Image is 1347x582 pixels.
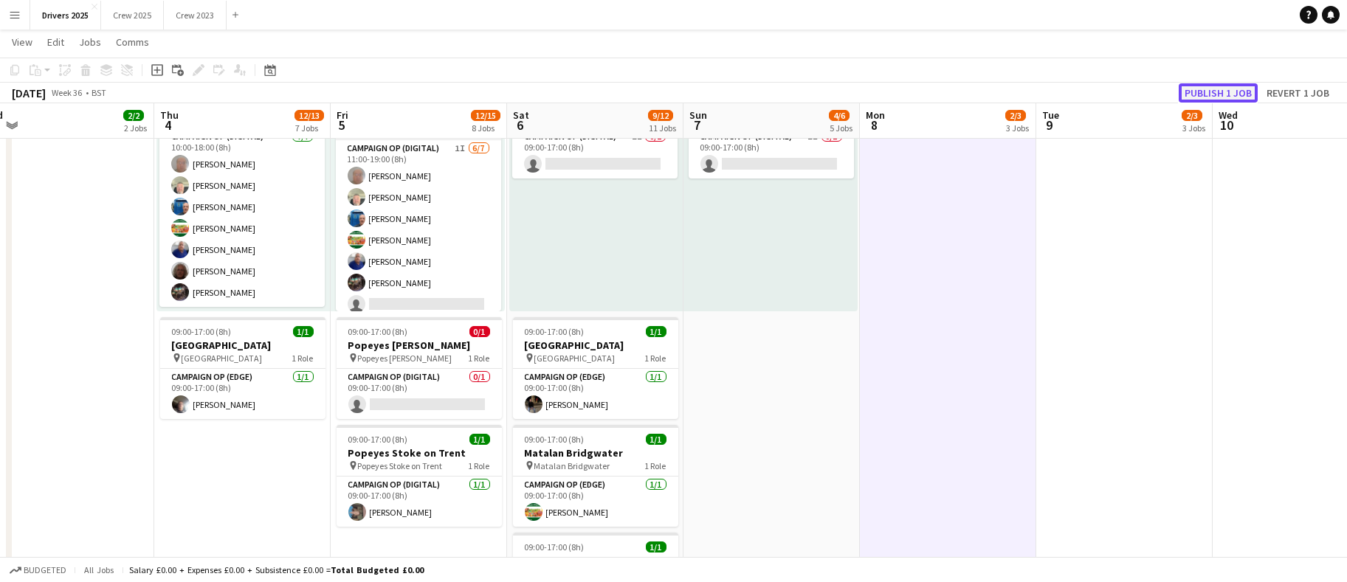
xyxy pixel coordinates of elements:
app-card-role: Campaign Op (Digital)0/109:00-17:00 (8h) [337,369,502,419]
div: [DATE] [12,86,46,100]
span: Edit [47,35,64,49]
span: [GEOGRAPHIC_DATA] [534,353,616,364]
h3: [GEOGRAPHIC_DATA] [160,339,325,352]
span: 09:00-17:00 (8h) [525,434,585,445]
a: Jobs [73,32,107,52]
span: 2/3 [1182,110,1202,121]
app-job-card: 09:00-17:00 (8h)1/1Popeyes Stoke on Trent Popeyes Stoke on Trent1 RoleCampaign Op (Digital)1/109:... [337,425,502,527]
span: 09:00-17:00 (8h) [525,541,585,552]
span: 09:00-17:00 (8h) [348,326,408,337]
span: Total Budgeted £0.00 [331,564,424,575]
span: 1 Role [292,353,314,364]
app-card-role: Campaign Op (Digital)7/710:00-18:00 (8h)[PERSON_NAME][PERSON_NAME][PERSON_NAME][PERSON_NAME][PERS... [159,128,325,307]
div: 5 Jobs [830,122,852,134]
span: Thu [160,108,179,122]
a: Edit [41,32,70,52]
h3: Popeyes [PERSON_NAME] [337,339,502,352]
span: Wed [1219,108,1238,122]
button: Revert 1 job [1261,83,1335,103]
span: 7 [687,117,707,134]
span: 2/2 [123,110,144,121]
span: 12/15 [471,110,500,121]
app-job-card: 09:00-17:00 (8h)1/1[GEOGRAPHIC_DATA] [GEOGRAPHIC_DATA]1 RoleCampaign Op (Edge)1/109:00-17:00 (8h)... [513,317,678,419]
app-job-card: Updated11:00-19:00 (8h)6/7 Pure Gym Various Locations1 RoleCampaign Op (Digital)1I6/711:00-19:00 ... [336,93,501,311]
button: Crew 2025 [101,1,164,30]
span: 0/1 [469,326,490,337]
a: View [6,32,38,52]
div: 8 Jobs [472,122,500,134]
button: Crew 2023 [164,1,227,30]
div: 2 Jobs [124,122,147,134]
button: Drivers 2025 [30,1,101,30]
span: 12/13 [294,110,324,121]
span: 1/1 [293,326,314,337]
span: 09:00-17:00 (8h) [348,434,408,445]
span: Sat [513,108,529,122]
div: 3 Jobs [1006,122,1029,134]
span: All jobs [81,564,117,575]
app-card-role: Campaign Op (Edge)1/109:00-17:00 (8h)[PERSON_NAME] [160,369,325,419]
span: 1 Role [645,353,666,364]
h3: Matalan Bridgwater [513,446,678,460]
span: Sun [689,108,707,122]
span: Comms [116,35,149,49]
span: 1 Role [645,460,666,471]
button: Budgeted [7,562,69,578]
span: 9/12 [648,110,673,121]
app-card-role: Campaign Op (Digital)1I0/109:00-17:00 (8h) [689,128,854,179]
span: Jobs [79,35,101,49]
app-card-role: Campaign Op (Digital)1I0/109:00-17:00 (8h) [512,128,678,179]
span: 4/6 [829,110,850,121]
app-card-role: Campaign Op (Digital)1/109:00-17:00 (8h)[PERSON_NAME] [337,477,502,527]
span: 1/1 [646,541,666,552]
span: Popeyes [PERSON_NAME] [358,353,452,364]
span: Budgeted [24,565,66,575]
div: 11 Jobs [649,122,676,134]
span: 1/1 [469,434,490,445]
span: Matalan Bridgwater [534,460,610,471]
span: 1/1 [646,326,666,337]
app-job-card: 09:00-17:00 (8h)1/1[GEOGRAPHIC_DATA] [GEOGRAPHIC_DATA]1 RoleCampaign Op (Edge)1/109:00-17:00 (8h)... [160,317,325,419]
div: Salary £0.00 + Expenses £0.00 + Subsistence £0.00 = [129,564,424,575]
div: BST [92,87,106,98]
span: 1 Role [469,460,490,471]
span: 6 [511,117,529,134]
span: 09:00-17:00 (8h) [525,326,585,337]
app-job-card: 09:00-17:00 (8h)1/1Matalan Bridgwater Matalan Bridgwater1 RoleCampaign Op (Edge)1/109:00-17:00 (8... [513,425,678,527]
span: 9 [1040,117,1059,134]
span: 1 Role [469,353,490,364]
span: 10 [1216,117,1238,134]
span: Fri [337,108,348,122]
span: 4 [158,117,179,134]
span: 5 [334,117,348,134]
span: 1/1 [646,434,666,445]
span: Tue [1042,108,1059,122]
span: 2/3 [1005,110,1026,121]
span: View [12,35,32,49]
span: Popeyes Stoke on Trent [358,460,443,471]
span: Week 36 [49,87,86,98]
span: 09:00-17:00 (8h) [172,326,232,337]
div: 3 Jobs [1182,122,1205,134]
app-card-role: Campaign Op (Digital)1I6/711:00-19:00 (8h)[PERSON_NAME][PERSON_NAME][PERSON_NAME][PERSON_NAME][PE... [336,140,501,319]
button: Publish 1 job [1179,83,1258,103]
div: 7 Jobs [295,122,323,134]
a: Comms [110,32,155,52]
app-card-role: Campaign Op (Edge)1/109:00-17:00 (8h)[PERSON_NAME] [513,477,678,527]
span: Mon [866,108,885,122]
app-card-role: Campaign Op (Edge)1/109:00-17:00 (8h)[PERSON_NAME] [513,369,678,419]
span: [GEOGRAPHIC_DATA] [182,353,263,364]
app-job-card: 10:00-18:00 (8h)7/7 Pure Gym Various Locations1 RoleCampaign Op (Digital)7/710:00-18:00 (8h)[PERS... [159,93,325,307]
h3: Popeyes Stoke on Trent [337,446,502,460]
h3: Specsavers Serpentine [513,554,678,567]
span: 8 [864,117,885,134]
h3: [GEOGRAPHIC_DATA] [513,339,678,352]
app-job-card: 09:00-17:00 (8h)0/1Popeyes [PERSON_NAME] Popeyes [PERSON_NAME]1 RoleCampaign Op (Digital)0/109:00... [337,317,502,419]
